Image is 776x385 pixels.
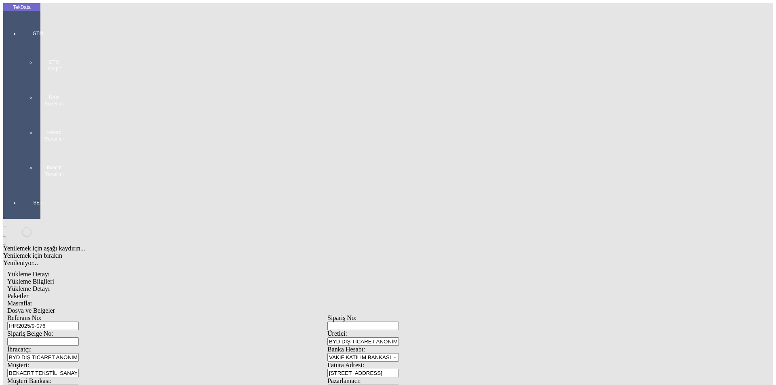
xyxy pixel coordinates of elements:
[7,362,29,368] span: Müşteri:
[7,285,50,292] span: Yükleme Detayı
[42,129,66,142] span: Hesap Yönetimi
[327,314,356,321] span: Sipariş No:
[7,278,54,285] span: Yükleme Bilgileri
[7,330,53,337] span: Sipariş Belge No:
[327,346,365,353] span: Banka Hesabı:
[3,4,40,11] div: TekData
[7,346,32,353] span: İhracatçı:
[26,200,50,206] span: SET
[327,330,347,337] span: Üretici:
[7,307,55,314] span: Dosya ve Belgeler
[26,30,50,37] span: GTM
[3,252,652,259] div: Yenilemek için bırakın
[3,245,652,252] div: Yenilemek için aşağı kaydırın...
[42,59,66,72] span: GTM Kokpit
[42,164,66,177] span: İhracat Yönetimi
[7,300,32,307] span: Masraflar
[3,259,652,267] div: Yenileniyor...
[327,362,364,368] span: Fatura Adresi:
[7,292,28,299] span: Paketler
[7,377,52,384] span: Müşteri Bankası:
[7,271,50,278] span: Yükleme Detayı
[327,377,361,384] span: Pazarlamacı:
[42,94,66,107] span: Ürün Yönetimi
[7,314,42,321] span: Referans No:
